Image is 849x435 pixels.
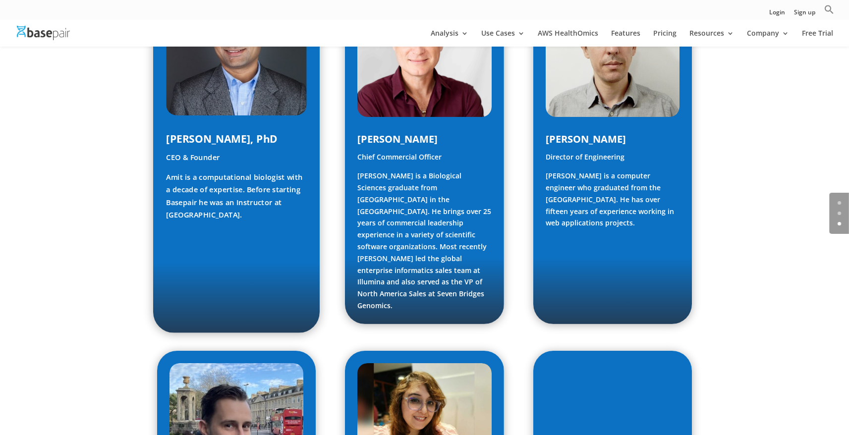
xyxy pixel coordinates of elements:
[838,201,841,205] a: 0
[802,30,833,47] a: Free Trial
[481,30,525,47] a: Use Cases
[546,151,679,170] p: Director of Engineering
[357,170,491,312] p: [PERSON_NAME] is a Biological Sciences graduate from [GEOGRAPHIC_DATA] in the [GEOGRAPHIC_DATA]. ...
[653,30,677,47] a: Pricing
[166,132,278,146] span: [PERSON_NAME], PhD
[538,30,598,47] a: AWS HealthOmics
[166,171,307,220] p: Amit is a computational biologist with a decade of expertise. Before starting Basepair he was an ...
[838,212,841,215] a: 1
[794,9,815,20] a: Sign up
[611,30,640,47] a: Features
[747,30,789,47] a: Company
[689,30,734,47] a: Resources
[546,170,679,229] p: [PERSON_NAME] is a computer engineer who graduated from the [GEOGRAPHIC_DATA]. He has over fiftee...
[838,222,841,225] a: 2
[824,4,834,14] svg: Search
[431,30,468,47] a: Analysis
[357,132,438,146] span: [PERSON_NAME]
[546,132,626,146] span: [PERSON_NAME]
[769,9,785,20] a: Login
[357,151,491,170] p: Chief Commercial Officer
[824,4,834,20] a: Search Icon Link
[659,364,837,423] iframe: Drift Widget Chat Controller
[17,26,70,40] img: Basepair
[166,152,307,171] p: CEO & Founder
